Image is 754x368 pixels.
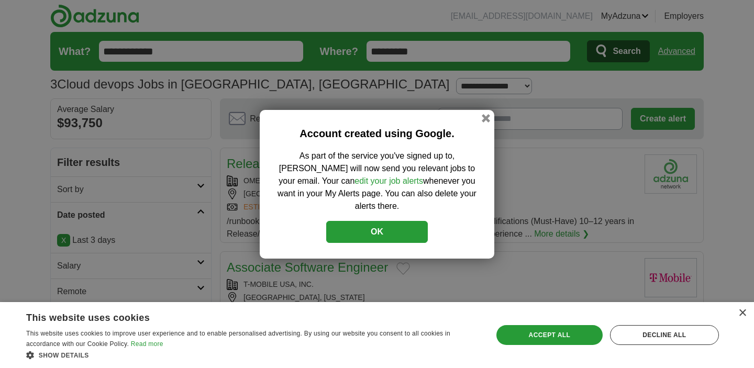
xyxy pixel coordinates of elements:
span: This website uses cookies to improve user experience and to enable personalised advertising. By u... [26,330,450,348]
div: Decline all [610,325,719,345]
div: Show details [26,350,479,360]
div: Close [738,309,746,317]
button: OK [326,221,428,243]
a: edit your job alerts [354,176,423,185]
div: Accept all [496,325,603,345]
p: As part of the service you've signed up to, [PERSON_NAME] will now send you relevant jobs to your... [275,150,479,213]
h2: Account created using Google. [275,126,479,141]
span: Show details [39,352,89,359]
a: Read more, opens a new window [131,340,163,348]
div: This website uses cookies [26,308,453,324]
